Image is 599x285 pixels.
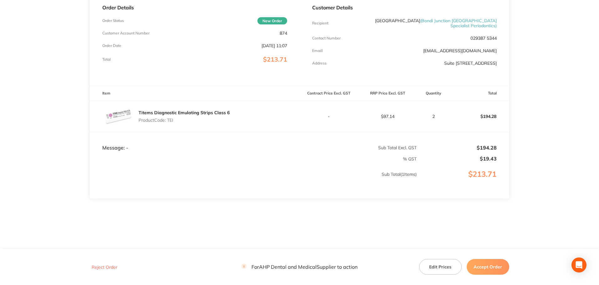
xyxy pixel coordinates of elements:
[102,57,111,62] p: Total
[102,5,287,10] p: Order Details
[139,118,230,123] p: Product Code: TEI
[102,43,121,48] p: Order Date
[451,109,509,124] p: $194.28
[450,86,509,101] th: Total
[417,114,450,119] p: 2
[312,36,341,40] p: Contact Number
[417,156,497,161] p: $19.43
[419,259,462,275] button: Edit Prices
[444,61,497,66] p: Suite [STREET_ADDRESS]
[312,48,323,53] p: Emaill
[102,31,150,35] p: Customer Account Number
[300,114,358,119] p: -
[420,18,497,28] span: ( Bondi Junction [GEOGRAPHIC_DATA] Specialist Periodontics )
[470,36,497,41] p: 029387 5344
[423,48,497,53] a: [EMAIL_ADDRESS][DOMAIN_NAME]
[358,114,417,119] p: $97.14
[417,145,497,150] p: $194.28
[300,86,358,101] th: Contract Price Excl. GST
[358,86,417,101] th: RRP Price Excl. GST
[241,264,358,270] p: For AHP Dental and Medical Supplier to action
[261,43,287,48] p: [DATE] 11:07
[263,55,287,63] span: $213.71
[417,170,509,191] p: $213.71
[373,18,497,28] p: [GEOGRAPHIC_DATA]
[90,156,417,161] p: % GST
[300,145,417,150] p: Sub Total Excl. GST
[102,18,124,23] p: Order Status
[90,86,299,101] th: Item
[280,31,287,36] p: 874
[90,132,299,151] td: Message: -
[312,61,327,65] p: Address
[571,257,586,272] div: Open Intercom Messenger
[312,21,328,25] p: Recipient
[139,110,230,115] a: Titems Diagnostic Emulating Strips Class 6
[90,172,417,189] p: Sub Total ( 1 Items)
[467,259,509,275] button: Accept Order
[417,86,450,101] th: Quantity
[90,264,119,270] button: Reject Order
[102,101,134,132] img: anhxNDU2ag
[257,17,287,24] span: New Order
[312,5,497,10] p: Customer Details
